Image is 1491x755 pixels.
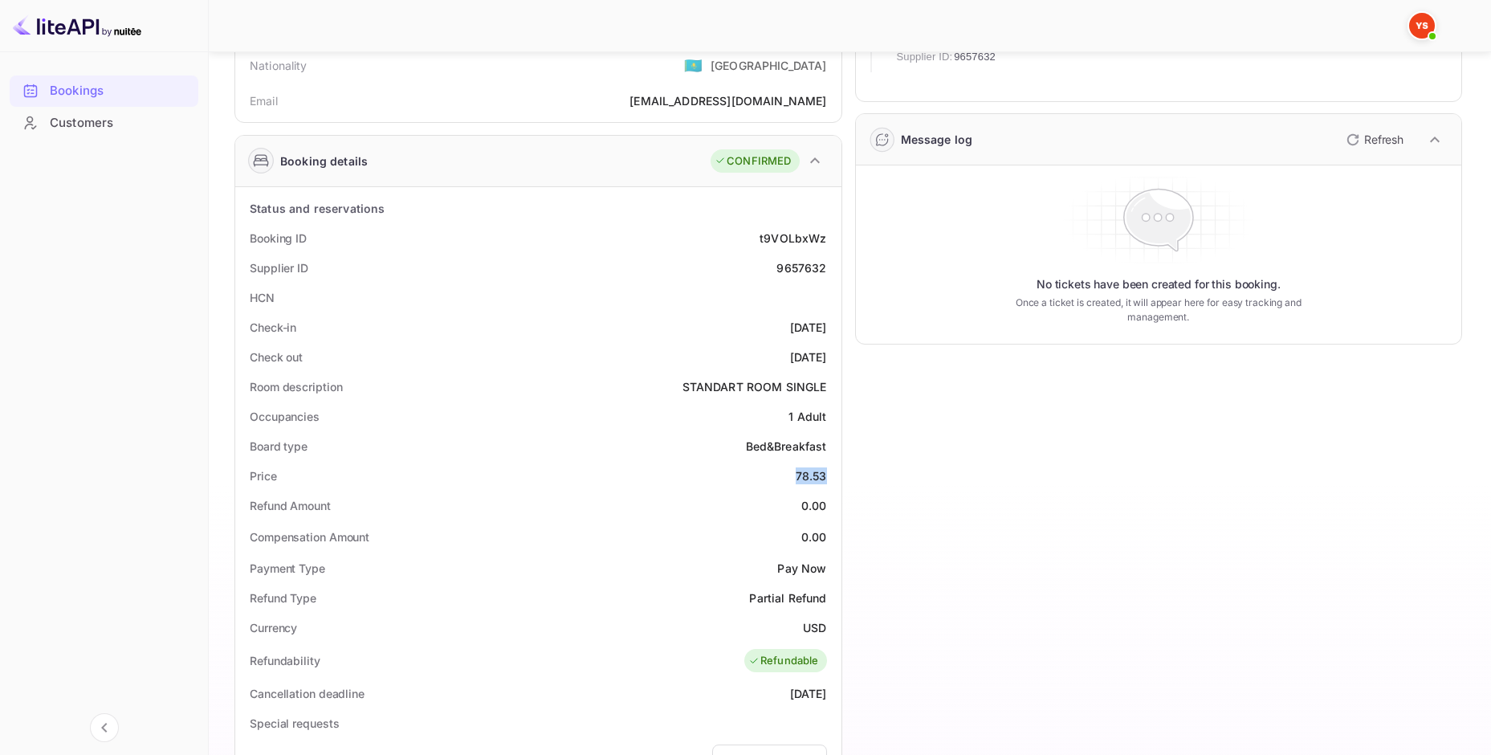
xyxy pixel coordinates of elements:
[10,108,198,139] div: Customers
[250,685,365,702] div: Cancellation deadline
[250,497,331,514] div: Refund Amount
[801,528,827,545] div: 0.00
[250,378,342,395] div: Room description
[250,349,303,365] div: Check out
[777,560,826,577] div: Pay Now
[901,131,973,148] div: Message log
[50,114,190,133] div: Customers
[280,153,368,169] div: Booking details
[954,49,996,65] span: 9657632
[749,590,826,606] div: Partial Refund
[10,75,198,107] div: Bookings
[1037,276,1281,292] p: No tickets have been created for this booking.
[50,82,190,100] div: Bookings
[250,57,308,74] div: Nationality
[250,230,307,247] div: Booking ID
[10,75,198,105] a: Bookings
[13,13,141,39] img: LiteAPI logo
[801,497,827,514] div: 0.00
[90,713,119,742] button: Collapse navigation
[711,57,827,74] div: [GEOGRAPHIC_DATA]
[250,319,296,336] div: Check-in
[760,230,826,247] div: t9VOLbxWz
[748,653,819,669] div: Refundable
[788,408,826,425] div: 1 Adult
[10,108,198,137] a: Customers
[250,715,339,732] div: Special requests
[996,296,1322,324] p: Once a ticket is created, it will appear here for easy tracking and management.
[250,438,308,455] div: Board type
[250,619,297,636] div: Currency
[790,319,827,336] div: [DATE]
[897,49,953,65] span: Supplier ID:
[1364,131,1403,148] p: Refresh
[629,92,826,109] div: [EMAIL_ADDRESS][DOMAIN_NAME]
[250,200,385,217] div: Status and reservations
[250,560,325,577] div: Payment Type
[715,153,791,169] div: CONFIRMED
[803,619,826,636] div: USD
[250,528,369,545] div: Compensation Amount
[746,438,827,455] div: Bed&Breakfast
[250,467,277,484] div: Price
[250,289,275,306] div: HCN
[684,51,703,80] span: United States
[250,259,308,276] div: Supplier ID
[776,259,826,276] div: 9657632
[250,590,316,606] div: Refund Type
[250,408,320,425] div: Occupancies
[1409,13,1435,39] img: Yandex Support
[250,652,320,669] div: Refundability
[1337,127,1410,153] button: Refresh
[790,349,827,365] div: [DATE]
[790,685,827,702] div: [DATE]
[682,378,827,395] div: STANDART ROOM SINGLE
[796,467,827,484] div: 78.53
[250,92,278,109] div: Email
